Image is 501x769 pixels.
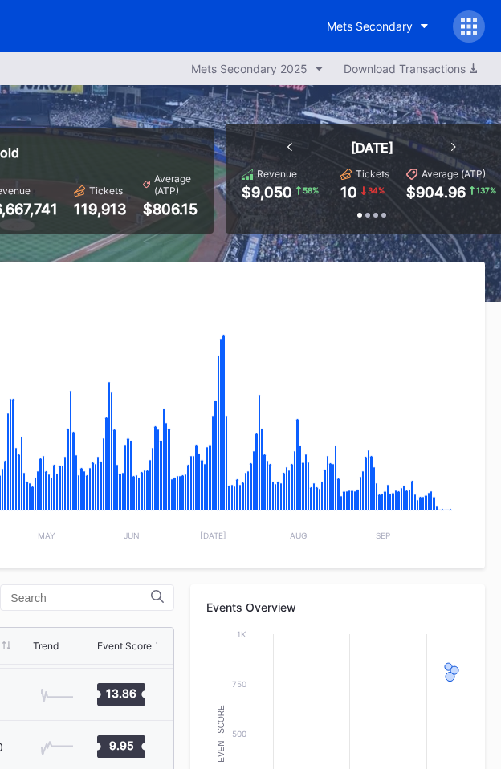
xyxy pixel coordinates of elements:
div: Trend [33,640,59,652]
div: Event Score [97,640,152,652]
div: Download Transactions [344,62,477,75]
text: 750 [232,679,246,689]
div: $904.96 [406,184,466,201]
div: [DATE] [351,140,393,156]
text: [DATE] [200,531,226,540]
text: 1k [237,629,246,639]
div: 10 [340,184,357,201]
text: May [38,531,55,540]
div: Revenue [257,168,297,180]
text: 500 [232,729,246,738]
div: Mets Secondary 2025 [191,62,308,75]
button: Mets Secondary [315,11,441,41]
text: Aug [290,531,307,540]
input: Search [10,592,151,604]
div: Average (ATP) [422,168,486,180]
div: 34 % [366,184,386,197]
text: Sep [376,531,390,540]
div: Average (ATP) [154,173,198,197]
div: 119,913 [74,201,127,218]
div: Events Overview [206,600,469,614]
div: 58 % [301,184,320,197]
div: Tickets [356,168,389,180]
div: Tickets [89,185,123,197]
text: 9.95 [109,738,134,752]
div: $9,050 [242,184,292,201]
button: Download Transactions [336,58,485,79]
div: 137 % [475,184,498,197]
svg: Chart title [33,726,81,767]
text: 13.86 [106,686,136,700]
button: Mets Secondary 2025 [183,58,332,79]
div: Mets Secondary [327,19,413,33]
svg: Chart title [33,674,81,714]
text: Jun [124,531,140,540]
div: $806.15 [143,201,198,218]
text: Event Score [217,705,226,763]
